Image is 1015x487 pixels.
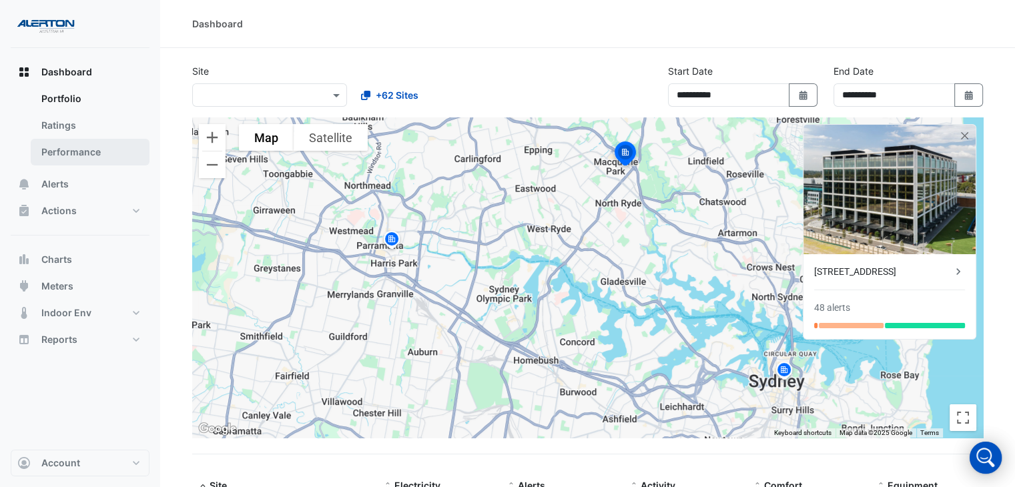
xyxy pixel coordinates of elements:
[11,171,149,197] button: Alerts
[41,280,73,293] span: Meters
[17,306,31,320] app-icon: Indoor Env
[199,151,226,178] button: Zoom out
[11,300,149,326] button: Indoor Env
[950,404,976,431] button: Toggle fullscreen view
[17,280,31,293] app-icon: Meters
[11,246,149,273] button: Charts
[41,306,91,320] span: Indoor Env
[192,17,243,31] div: Dashboard
[31,139,149,165] a: Performance
[41,253,72,266] span: Charts
[970,442,1002,474] div: Open Intercom Messenger
[352,83,427,107] button: +62 Sites
[17,177,31,191] app-icon: Alerts
[16,11,76,37] img: Company Logo
[196,420,240,438] img: Google
[41,177,69,191] span: Alerts
[376,88,418,102] span: +62 Sites
[611,139,640,171] img: site-pin-selected.svg
[11,450,149,476] button: Account
[17,253,31,266] app-icon: Charts
[294,124,368,151] button: Show satellite imagery
[41,333,77,346] span: Reports
[668,64,713,78] label: Start Date
[17,333,31,346] app-icon: Reports
[797,89,809,101] fa-icon: Select Date
[41,65,92,79] span: Dashboard
[839,429,912,436] span: Map data ©2025 Google
[11,85,149,171] div: Dashboard
[11,59,149,85] button: Dashboard
[774,428,831,438] button: Keyboard shortcuts
[192,64,209,78] label: Site
[239,124,294,151] button: Show street map
[11,197,149,224] button: Actions
[803,125,976,254] img: 45-61 Waterloo Rd
[814,301,850,315] div: 48 alerts
[963,89,975,101] fa-icon: Select Date
[920,429,939,436] a: Terms (opens in new tab)
[773,360,795,384] img: site-pin.svg
[11,326,149,353] button: Reports
[814,265,952,279] div: [STREET_ADDRESS]
[31,85,149,112] a: Portfolio
[41,204,77,217] span: Actions
[31,112,149,139] a: Ratings
[199,124,226,151] button: Zoom in
[11,273,149,300] button: Meters
[17,65,31,79] app-icon: Dashboard
[17,204,31,217] app-icon: Actions
[833,64,874,78] label: End Date
[381,229,402,253] img: site-pin.svg
[41,456,80,470] span: Account
[196,420,240,438] a: Open this area in Google Maps (opens a new window)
